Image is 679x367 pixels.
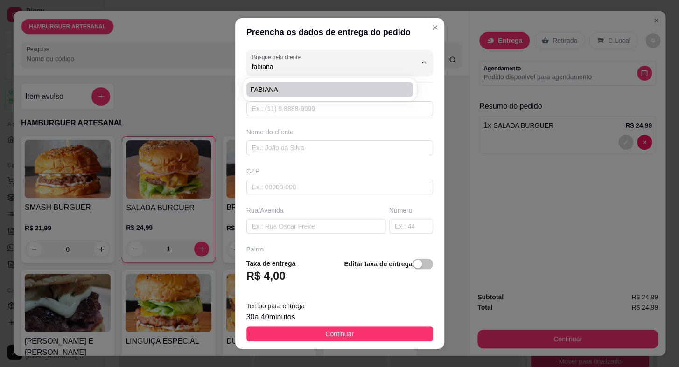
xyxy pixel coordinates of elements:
input: Ex.: João da Silva [246,140,433,155]
input: Ex.: (11) 9 8888-9999 [246,101,433,116]
div: Bairro [246,245,433,254]
div: 30 a 40 minutos [246,312,433,323]
div: CEP [246,166,433,176]
span: Continuar [325,329,354,339]
div: Número [389,206,433,215]
ul: Suggestions [246,82,413,97]
strong: Editar taxa de entrega [344,260,412,268]
label: Busque pelo cliente [252,53,304,61]
h3: R$ 4,00 [246,269,286,284]
input: Ex.: 44 [389,219,433,234]
button: Close [427,20,442,35]
div: Nome do cliente [246,127,433,137]
input: Ex.: 00000-000 [246,180,433,194]
div: Suggestions [245,80,415,99]
button: Show suggestions [416,55,431,70]
div: Rua/Avenida [246,206,385,215]
span: FABIANA [250,85,400,94]
header: Preencha os dados de entrega do pedido [235,18,444,46]
input: Busque pelo cliente [252,62,401,71]
strong: Taxa de entrega [246,260,296,267]
input: Ex.: Rua Oscar Freire [246,219,385,234]
span: Tempo para entrega [246,302,305,310]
